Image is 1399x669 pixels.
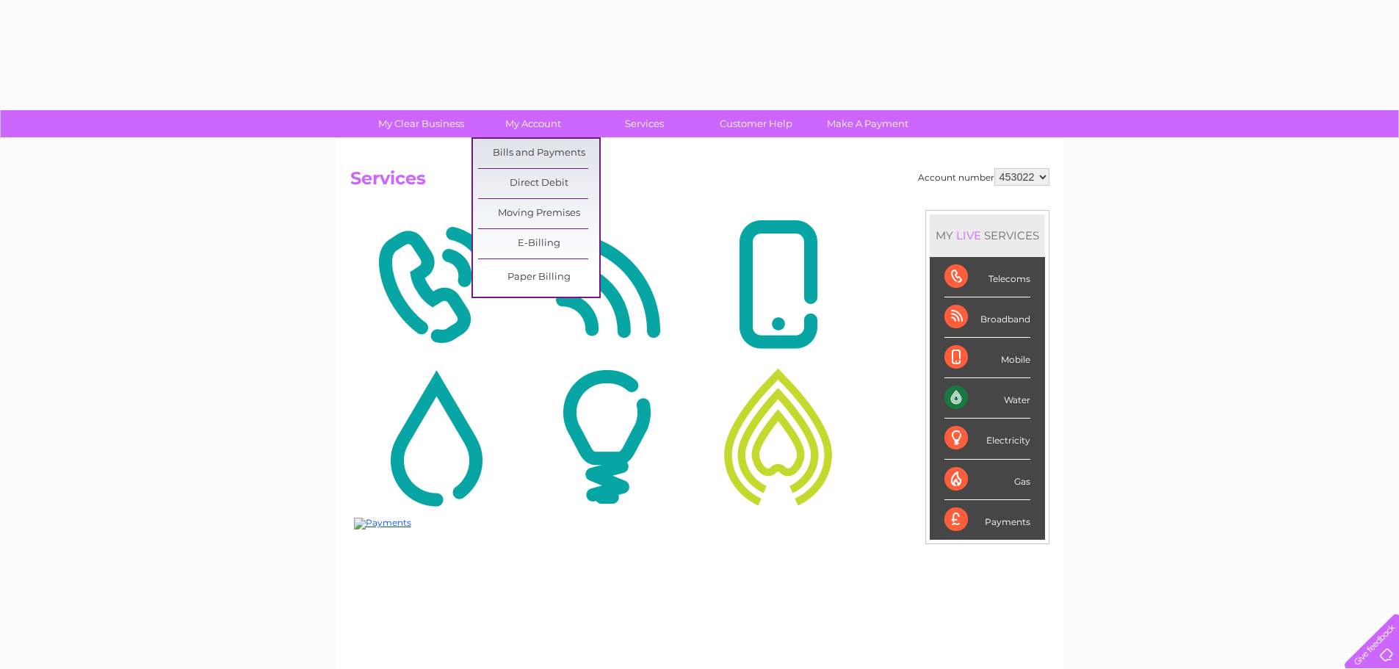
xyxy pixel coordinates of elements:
[361,110,482,137] a: My Clear Business
[944,500,1030,540] div: Payments
[354,518,411,529] img: Payments
[584,110,705,137] a: Services
[696,214,860,356] img: Mobile
[944,460,1030,500] div: Gas
[944,257,1030,297] div: Telecoms
[478,139,599,168] a: Bills and Payments
[478,169,599,198] a: Direct Debit
[696,366,860,508] img: Gas
[807,110,928,137] a: Make A Payment
[478,229,599,258] a: E-Billing
[350,168,1049,196] h2: Services
[525,214,689,356] img: Broadband
[472,110,593,137] a: My Account
[944,378,1030,419] div: Water
[354,366,518,508] img: Water
[695,110,817,137] a: Customer Help
[918,168,1049,186] div: Account number
[478,263,599,292] a: Paper Billing
[953,228,984,242] div: LIVE
[478,199,599,228] a: Moving Premises
[944,297,1030,338] div: Broadband
[525,366,689,508] img: Electricity
[944,338,1030,378] div: Mobile
[930,214,1045,256] div: MY SERVICES
[944,419,1030,459] div: Electricity
[354,214,518,356] img: Telecoms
